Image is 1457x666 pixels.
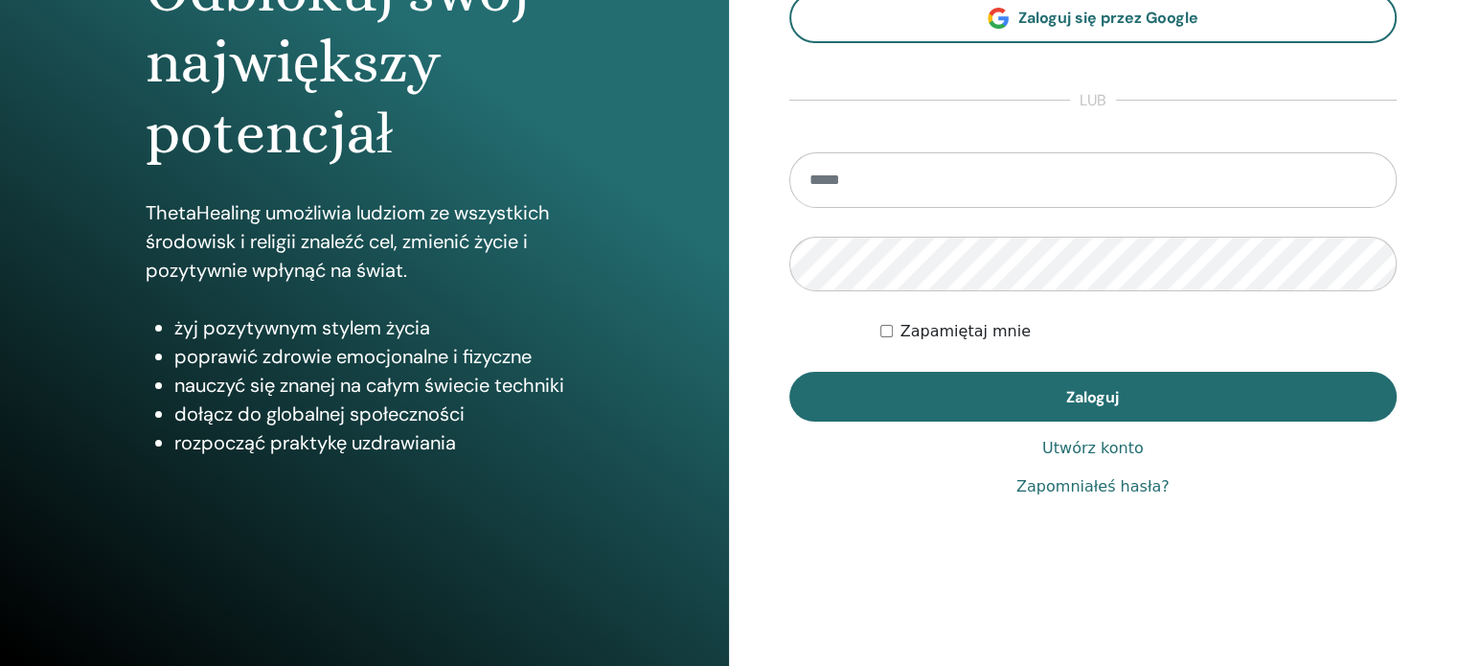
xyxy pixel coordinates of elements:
[174,342,583,371] li: poprawić zdrowie emocjonalne i fizyczne
[174,371,583,400] li: nauczyć się znanej na całym świecie techniki
[146,198,583,285] p: ThetaHealing umożliwia ludziom ze wszystkich środowisk i religii znaleźć cel, zmienić życie i poz...
[1066,387,1119,407] span: Zaloguj
[1018,8,1198,28] span: Zaloguj się przez Google
[880,320,1397,343] div: Keep me authenticated indefinitely or until I manually logout
[1016,475,1170,498] a: Zapomniałeś hasła?
[1042,437,1144,460] a: Utwórz konto
[900,320,1031,343] label: Zapamiętaj mnie
[174,313,583,342] li: żyj pozytywnym stylem życia
[174,400,583,428] li: dołącz do globalnej społeczności
[789,372,1398,422] button: Zaloguj
[174,428,583,457] li: rozpocząć praktykę uzdrawiania
[1070,89,1116,112] span: lub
